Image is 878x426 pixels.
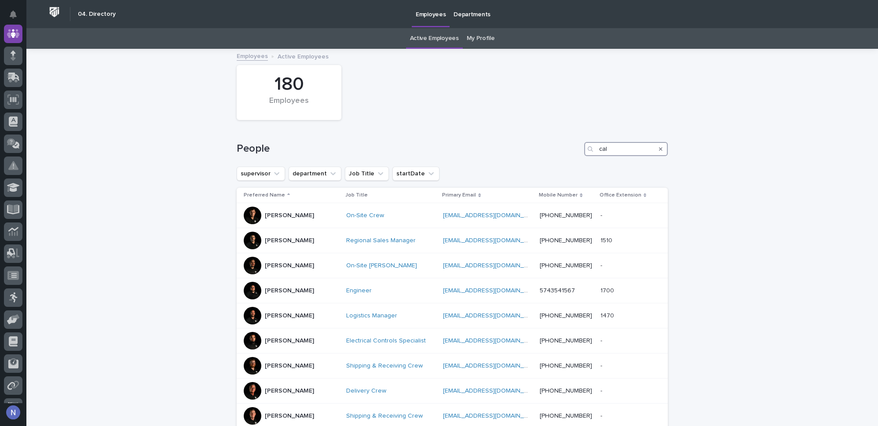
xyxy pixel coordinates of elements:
img: Workspace Logo [46,4,62,20]
tr: [PERSON_NAME]Regional Sales Manager [EMAIL_ADDRESS][DOMAIN_NAME] [PHONE_NUMBER]15101510 [237,228,668,253]
p: - [600,210,604,219]
button: Job Title [345,167,389,181]
a: Active Employees [410,28,459,49]
p: [PERSON_NAME] [265,412,314,420]
p: - [600,335,604,345]
tr: [PERSON_NAME]On-Site Crew [EMAIL_ADDRESS][DOMAIN_NAME] [PHONE_NUMBER]-- [237,203,668,228]
a: On-Site [PERSON_NAME] [346,262,417,269]
p: - [600,260,604,269]
p: - [600,386,604,395]
h2: 04. Directory [78,11,116,18]
tr: [PERSON_NAME]Logistics Manager [EMAIL_ADDRESS][DOMAIN_NAME] [PHONE_NUMBER]14701470 [237,303,668,328]
p: Active Employees [278,51,329,61]
p: 1470 [600,310,616,320]
tr: [PERSON_NAME]Delivery Crew [EMAIL_ADDRESS][DOMAIN_NAME] [PHONE_NUMBER]-- [237,379,668,404]
h1: People [237,142,581,155]
a: Employees [237,51,268,61]
a: Delivery Crew [346,387,386,395]
button: users-avatar [4,403,22,422]
a: [PHONE_NUMBER] [540,237,592,244]
div: Employees [252,96,326,115]
p: [PERSON_NAME] [265,337,314,345]
p: [PERSON_NAME] [265,237,314,244]
a: [EMAIL_ADDRESS][DOMAIN_NAME] [443,413,542,419]
a: [PHONE_NUMBER] [540,262,592,269]
p: Mobile Number [539,190,578,200]
a: [EMAIL_ADDRESS][DOMAIN_NAME] [443,313,542,319]
a: [PHONE_NUMBER] [540,212,592,218]
a: Engineer [346,287,372,295]
a: [PHONE_NUMBER] [540,388,592,394]
a: Shipping & Receiving Crew [346,412,423,420]
button: startDate [392,167,439,181]
a: On-Site Crew [346,212,384,219]
a: [PHONE_NUMBER] [540,413,592,419]
a: [EMAIL_ADDRESS][DOMAIN_NAME] [443,212,542,218]
p: [PERSON_NAME] [265,312,314,320]
div: 180 [252,73,326,95]
input: Search [584,142,668,156]
tr: [PERSON_NAME]Shipping & Receiving Crew [EMAIL_ADDRESS][DOMAIN_NAME] [PHONE_NUMBER]-- [237,353,668,379]
p: - [600,360,604,370]
p: [PERSON_NAME] [265,387,314,395]
a: My Profile [467,28,495,49]
a: [PHONE_NUMBER] [540,363,592,369]
tr: [PERSON_NAME]Engineer [EMAIL_ADDRESS][DOMAIN_NAME] 574354156717001700 [237,278,668,303]
button: supervisor [237,167,285,181]
a: 5743541567 [540,288,575,294]
tr: [PERSON_NAME]Electrical Controls Specialist [EMAIL_ADDRESS][DOMAIN_NAME] [PHONE_NUMBER]-- [237,328,668,353]
div: Notifications [11,11,22,25]
a: [PHONE_NUMBER] [540,313,592,319]
p: Primary Email [442,190,476,200]
p: [PERSON_NAME] [265,362,314,370]
p: [PERSON_NAME] [265,262,314,269]
p: - [600,411,604,420]
p: Office Extension [600,190,641,200]
button: department [289,167,341,181]
a: Logistics Manager [346,312,397,320]
p: Preferred Name [244,190,285,200]
a: Shipping & Receiving Crew [346,362,423,370]
a: [PHONE_NUMBER] [540,338,592,344]
a: [EMAIL_ADDRESS][DOMAIN_NAME] [443,338,542,344]
p: [PERSON_NAME] [265,212,314,219]
p: 1700 [600,285,616,295]
tr: [PERSON_NAME]On-Site [PERSON_NAME] [EMAIL_ADDRESS][DOMAIN_NAME] [PHONE_NUMBER]-- [237,253,668,278]
p: Job Title [345,190,368,200]
a: [EMAIL_ADDRESS][DOMAIN_NAME] [443,262,542,269]
a: [EMAIL_ADDRESS][DOMAIN_NAME] [443,388,542,394]
a: [EMAIL_ADDRESS][DOMAIN_NAME] [443,237,542,244]
a: Electrical Controls Specialist [346,337,426,345]
a: Regional Sales Manager [346,237,416,244]
a: [EMAIL_ADDRESS][DOMAIN_NAME] [443,363,542,369]
p: [PERSON_NAME] [265,287,314,295]
button: Notifications [4,5,22,24]
p: 1510 [600,235,614,244]
a: [EMAIL_ADDRESS][DOMAIN_NAME] [443,288,542,294]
